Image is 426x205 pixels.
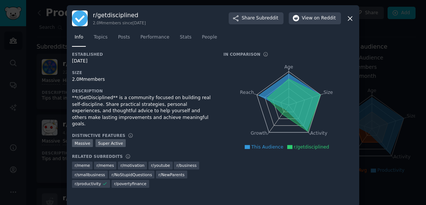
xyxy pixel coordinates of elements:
[289,12,341,24] button: Viewon Reddit
[229,12,284,24] button: ShareSubreddit
[72,52,213,57] h3: Established
[177,31,194,47] a: Stats
[72,133,125,138] h3: Distinctive Features
[314,15,336,22] span: on Reddit
[72,76,213,83] div: 2.0M members
[75,172,105,177] span: r/ smallbusiness
[72,58,213,65] div: [DATE]
[223,52,260,57] h3: In Comparison
[323,90,333,95] tspan: Size
[114,181,147,186] span: r/ povertyfinance
[240,90,254,95] tspan: Reach
[242,15,278,22] span: Share
[72,10,88,26] img: getdisciplined
[75,34,83,41] span: Info
[72,70,213,75] h3: Size
[284,64,293,70] tspan: Age
[138,31,172,47] a: Performance
[176,163,197,168] span: r/ business
[294,144,329,150] span: r/getdisciplined
[118,34,130,41] span: Posts
[72,88,213,94] h3: Description
[93,11,146,19] h3: r/ getdisciplined
[115,31,132,47] a: Posts
[251,144,284,150] span: This Audience
[302,15,336,22] span: View
[91,31,110,47] a: Topics
[72,95,213,128] div: **r/GetDisciplined** is a community focused on building real self-discipline. Share practical str...
[310,131,328,136] tspan: Activity
[251,131,267,136] tspan: Growth
[256,15,278,22] span: Subreddit
[97,163,114,168] span: r/ memes
[72,139,93,147] div: Massive
[140,34,169,41] span: Performance
[151,163,170,168] span: r/ youtube
[120,163,144,168] span: r/ motivation
[72,154,123,159] h3: Related Subreddits
[112,172,152,177] span: r/ NoStupidQuestions
[202,34,217,41] span: People
[94,34,107,41] span: Topics
[72,31,86,47] a: Info
[199,31,220,47] a: People
[159,172,185,177] span: r/ NewParents
[93,20,146,25] div: 2.0M members since [DATE]
[75,163,90,168] span: r/ meme
[180,34,191,41] span: Stats
[75,181,101,186] span: r/ productivity
[95,139,126,147] div: Super Active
